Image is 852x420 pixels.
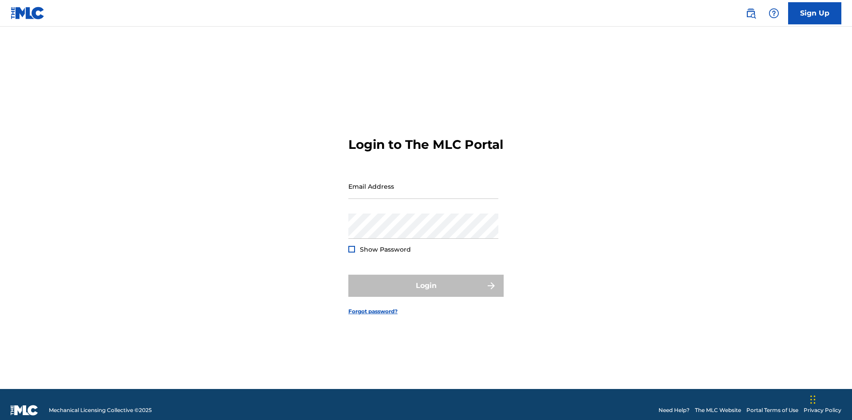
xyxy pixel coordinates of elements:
[769,8,779,19] img: help
[49,406,152,414] span: Mechanical Licensing Collective © 2025
[810,386,816,413] div: Drag
[348,307,398,315] a: Forgot password?
[804,406,841,414] a: Privacy Policy
[788,2,841,24] a: Sign Up
[360,245,411,253] span: Show Password
[745,8,756,19] img: search
[695,406,741,414] a: The MLC Website
[11,405,38,416] img: logo
[659,406,690,414] a: Need Help?
[11,7,45,19] img: MLC Logo
[742,4,760,22] a: Public Search
[808,377,852,420] iframe: Chat Widget
[746,406,798,414] a: Portal Terms of Use
[765,4,783,22] div: Help
[348,137,503,152] h3: Login to The MLC Portal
